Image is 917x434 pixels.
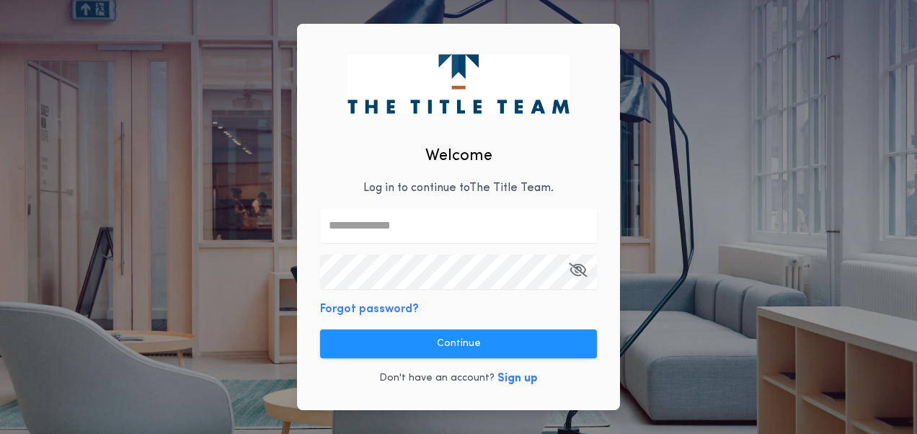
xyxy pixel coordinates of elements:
[363,180,554,197] p: Log in to continue to The Title Team .
[379,371,495,386] p: Don't have an account?
[425,144,492,168] h2: Welcome
[347,54,569,113] img: logo
[320,301,419,318] button: Forgot password?
[320,329,597,358] button: Continue
[497,370,538,387] button: Sign up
